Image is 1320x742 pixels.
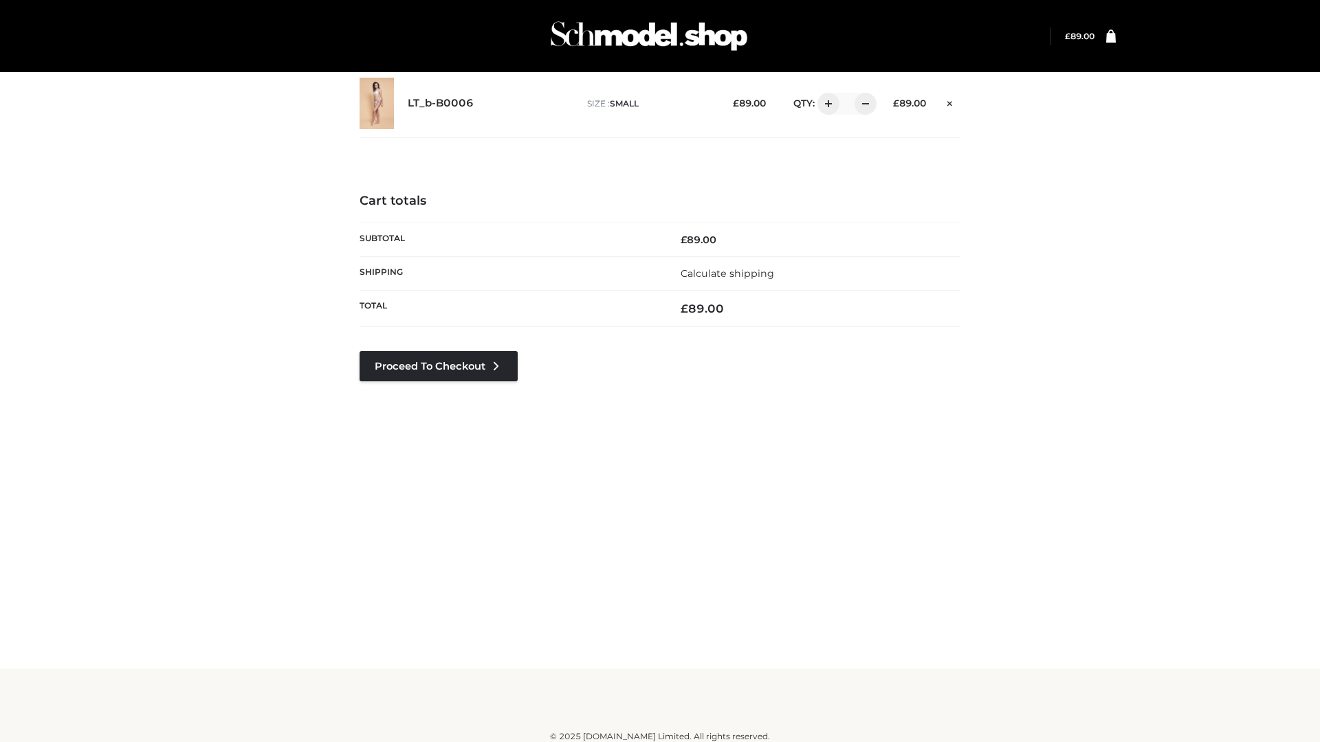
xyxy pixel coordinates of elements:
span: SMALL [610,98,639,109]
a: Proceed to Checkout [360,351,518,381]
a: £89.00 [1065,31,1094,41]
bdi: 89.00 [893,98,926,109]
bdi: 89.00 [681,234,716,246]
bdi: 89.00 [1065,31,1094,41]
th: Total [360,291,660,327]
div: QTY: [780,93,872,115]
img: Schmodel Admin 964 [546,9,752,63]
h4: Cart totals [360,194,960,209]
a: LT_b-B0006 [408,97,474,110]
p: size : [587,98,712,110]
span: £ [681,234,687,246]
th: Shipping [360,256,660,290]
span: £ [733,98,739,109]
th: Subtotal [360,223,660,256]
a: Calculate shipping [681,267,774,280]
img: LT_b-B0006 - SMALL [360,78,394,129]
span: £ [681,302,688,315]
span: £ [893,98,899,109]
bdi: 89.00 [733,98,766,109]
bdi: 89.00 [681,302,724,315]
span: £ [1065,31,1070,41]
a: Remove this item [940,93,960,111]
